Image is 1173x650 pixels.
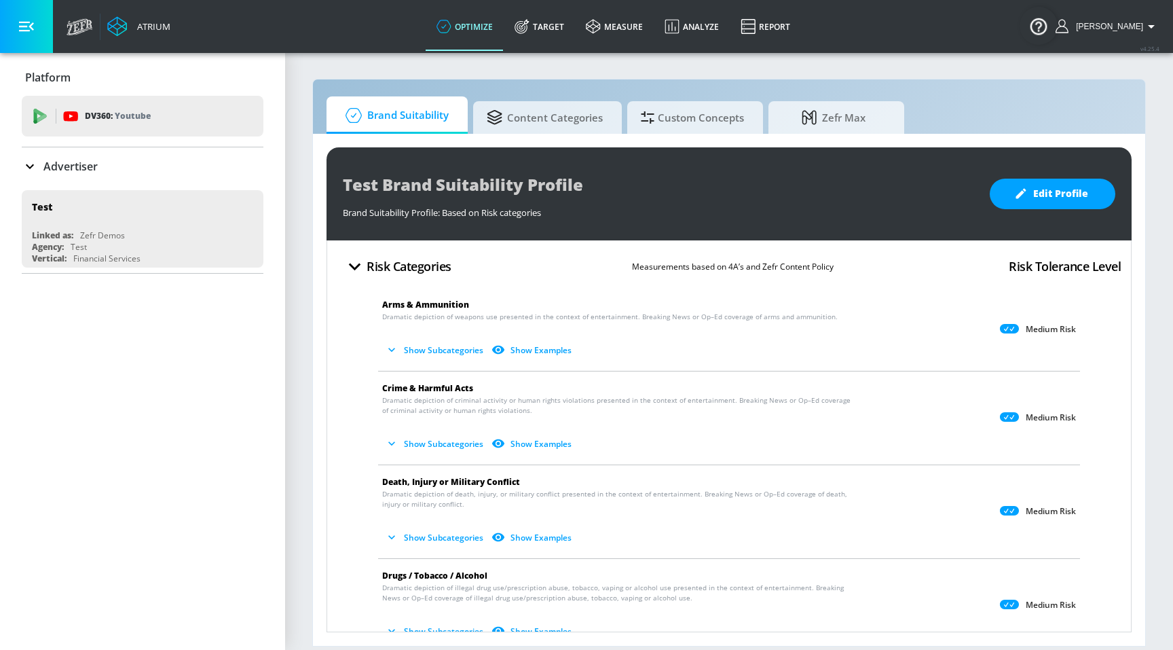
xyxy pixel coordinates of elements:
[382,526,489,549] button: Show Subcategories
[382,395,853,416] span: Dramatic depiction of criminal activity or human rights violations presented in the context of en...
[504,2,575,51] a: Target
[1026,600,1076,611] p: Medium Risk
[487,101,603,134] span: Content Categories
[340,99,449,132] span: Brand Suitability
[22,147,263,185] div: Advertiser
[426,2,504,51] a: optimize
[382,570,487,581] span: Drugs / Tobacco / Alcohol
[115,109,151,123] p: Youtube
[337,251,457,283] button: Risk Categories
[382,583,853,603] span: Dramatic depiction of illegal drug use/prescription abuse, tobacco, vaping or alcohol use present...
[22,190,263,268] div: TestLinked as:Zefr DemosAgency:TestVertical:Financial Services
[367,257,451,276] h4: Risk Categories
[43,159,98,174] p: Advertiser
[1026,324,1076,335] p: Medium Risk
[382,339,489,361] button: Show Subcategories
[32,230,73,241] div: Linked as:
[1056,18,1159,35] button: [PERSON_NAME]
[73,253,141,264] div: Financial Services
[132,20,170,33] div: Atrium
[1140,45,1159,52] span: v 4.25.4
[382,299,469,310] span: Arms & Ammunition
[71,241,87,253] div: Test
[32,200,52,213] div: Test
[80,230,125,241] div: Zefr Demos
[382,312,838,322] span: Dramatic depiction of weapons use presented in the context of entertainment. Breaking News or Op–...
[343,200,976,219] div: Brand Suitability Profile: Based on Risk categories
[32,253,67,264] div: Vertical:
[782,101,885,134] span: Zefr Max
[107,16,170,37] a: Atrium
[575,2,654,51] a: measure
[382,489,853,509] span: Dramatic depiction of death, injury, or military conflict presented in the context of entertainme...
[489,620,577,643] button: Show Examples
[25,70,71,85] p: Platform
[382,476,520,488] span: Death, Injury or Military Conflict
[22,58,263,96] div: Platform
[489,526,577,549] button: Show Examples
[32,241,64,253] div: Agency:
[1026,506,1076,517] p: Medium Risk
[382,620,489,643] button: Show Subcategories
[22,96,263,137] div: DV360: Youtube
[1020,7,1058,45] button: Open Resource Center
[1009,257,1121,276] h4: Risk Tolerance Level
[489,433,577,455] button: Show Examples
[489,339,577,361] button: Show Examples
[1026,412,1076,423] p: Medium Risk
[654,2,730,51] a: Analyze
[382,382,473,394] span: Crime & Harmful Acts
[1070,22,1143,31] span: login as: uyen.hoang@zefr.com
[1017,185,1088,202] span: Edit Profile
[85,109,151,124] p: DV360:
[382,433,489,455] button: Show Subcategories
[641,101,744,134] span: Custom Concepts
[730,2,801,51] a: Report
[990,179,1115,209] button: Edit Profile
[632,259,834,274] p: Measurements based on 4A’s and Zefr Content Policy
